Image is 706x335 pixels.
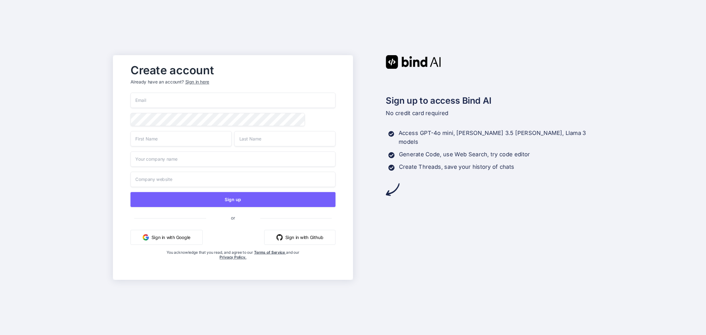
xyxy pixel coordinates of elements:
input: Last Name [234,131,335,146]
button: Sign up [131,192,336,207]
img: google [143,234,149,240]
a: Terms of Service [254,250,286,254]
input: Company website [131,172,336,187]
input: Your company name [131,152,336,167]
img: Bind AI logo [386,55,441,69]
input: First Name [131,131,232,146]
img: arrow [386,183,399,196]
div: Sign in here [185,79,209,85]
div: You acknowledge that you read, and agree to our and our [165,250,302,275]
h2: Create account [131,65,336,75]
p: Already have an account? [131,79,336,85]
p: Generate Code, use Web Search, try code editor [399,150,530,159]
h2: Sign up to access Bind AI [386,94,593,107]
img: github [277,234,283,240]
p: Create Threads, save your history of chats [399,163,514,171]
button: Sign in with Google [131,230,203,245]
p: No credit card required [386,109,593,118]
p: Access GPT-4o mini, [PERSON_NAME] 3.5 [PERSON_NAME], Llama 3 models [399,129,593,147]
button: Sign in with Github [264,230,336,245]
a: Privacy Policy. [220,255,246,260]
input: Email [131,93,336,108]
span: or [206,210,260,225]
